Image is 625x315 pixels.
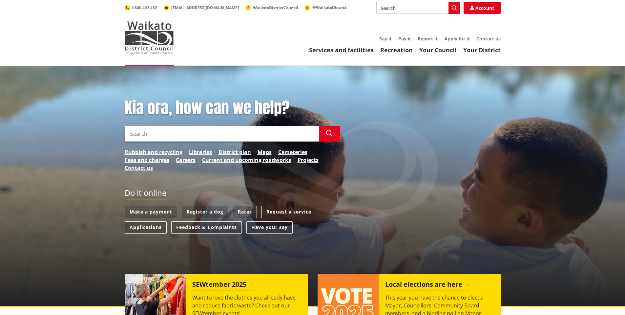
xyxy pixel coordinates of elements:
[125,21,174,54] img: Waikato District Council - Te Kaunihera aa Takiwaa o Waikato
[245,5,298,11] a: WaikatoDistrictCouncil
[418,35,438,42] a: Report it
[233,206,257,218] a: Rates
[444,35,470,42] a: Apply for it
[261,206,316,218] a: Request a service
[202,156,291,164] a: Current and upcoming roadworks
[463,46,501,54] a: Your District
[246,221,293,234] a: Have your say
[258,148,272,156] a: Maps
[278,148,307,156] a: Cemeteries
[176,156,196,164] a: Careers
[219,148,251,156] a: District plan
[380,46,413,54] a: Recreation
[298,156,319,164] a: Projects
[125,164,153,172] a: Contact us
[125,5,157,11] a: 0800 492 452
[385,281,470,290] h2: Local elections are here
[125,221,167,234] a: Applications
[132,5,157,11] span: 0800 492 452
[476,35,501,42] a: Contact us
[125,188,166,200] h2: Do it online
[125,148,182,156] a: Rubbish and recycling
[171,221,242,234] a: Feedback & Complaints
[312,5,346,10] span: @WaikatoDistrict
[379,35,392,42] a: Say it
[125,156,169,164] a: Fees and charges
[125,206,177,218] a: Make a payment
[125,99,340,118] h1: Kia ora, how can we help?
[189,148,212,156] a: Libraries
[464,2,501,14] a: Account
[171,5,239,11] span: [EMAIL_ADDRESS][DOMAIN_NAME]
[398,35,411,42] a: Pay it
[164,5,239,11] a: [EMAIL_ADDRESS][DOMAIN_NAME]
[309,46,374,54] a: Services and facilities
[125,126,319,142] input: Search input
[376,2,460,14] input: Search input
[305,5,346,10] a: @WaikatoDistrict
[253,5,298,11] span: WaikatoDistrictCouncil
[192,281,254,290] h2: SEWtember 2025
[182,206,228,218] a: Register a dog
[419,46,457,54] a: Your Council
